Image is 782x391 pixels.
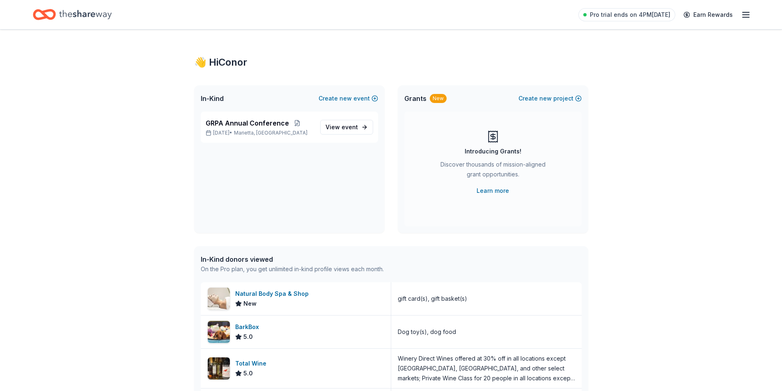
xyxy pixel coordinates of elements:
[477,186,509,196] a: Learn more
[578,8,675,21] a: Pro trial ends on 4PM[DATE]
[320,120,373,135] a: View event
[201,264,384,274] div: On the Pro plan, you get unlimited in-kind profile views each month.
[398,294,467,304] div: gift card(s), gift basket(s)
[539,94,552,103] span: new
[243,368,253,378] span: 5.0
[235,359,270,368] div: Total Wine
[590,10,670,20] span: Pro trial ends on 4PM[DATE]
[398,354,575,383] div: Winery Direct Wines offered at 30% off in all locations except [GEOGRAPHIC_DATA], [GEOGRAPHIC_DAT...
[208,357,230,380] img: Image for Total Wine
[235,322,262,332] div: BarkBox
[206,130,314,136] p: [DATE] •
[234,130,307,136] span: Marietta, [GEOGRAPHIC_DATA]
[326,122,358,132] span: View
[201,254,384,264] div: In-Kind donors viewed
[319,94,378,103] button: Createnewevent
[404,94,427,103] span: Grants
[208,288,230,310] img: Image for Natural Body Spa & Shop
[679,7,738,22] a: Earn Rewards
[206,118,289,128] span: GRPA Annual Conference
[194,56,588,69] div: 👋 Hi Conor
[518,94,582,103] button: Createnewproject
[201,94,224,103] span: In-Kind
[339,94,352,103] span: new
[208,321,230,343] img: Image for BarkBox
[437,160,549,183] div: Discover thousands of mission-aligned grant opportunities.
[465,146,521,156] div: Introducing Grants!
[398,327,456,337] div: Dog toy(s), dog food
[243,332,253,342] span: 5.0
[243,299,257,309] span: New
[33,5,112,24] a: Home
[430,94,447,103] div: New
[342,123,358,130] span: event
[235,289,312,299] div: Natural Body Spa & Shop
